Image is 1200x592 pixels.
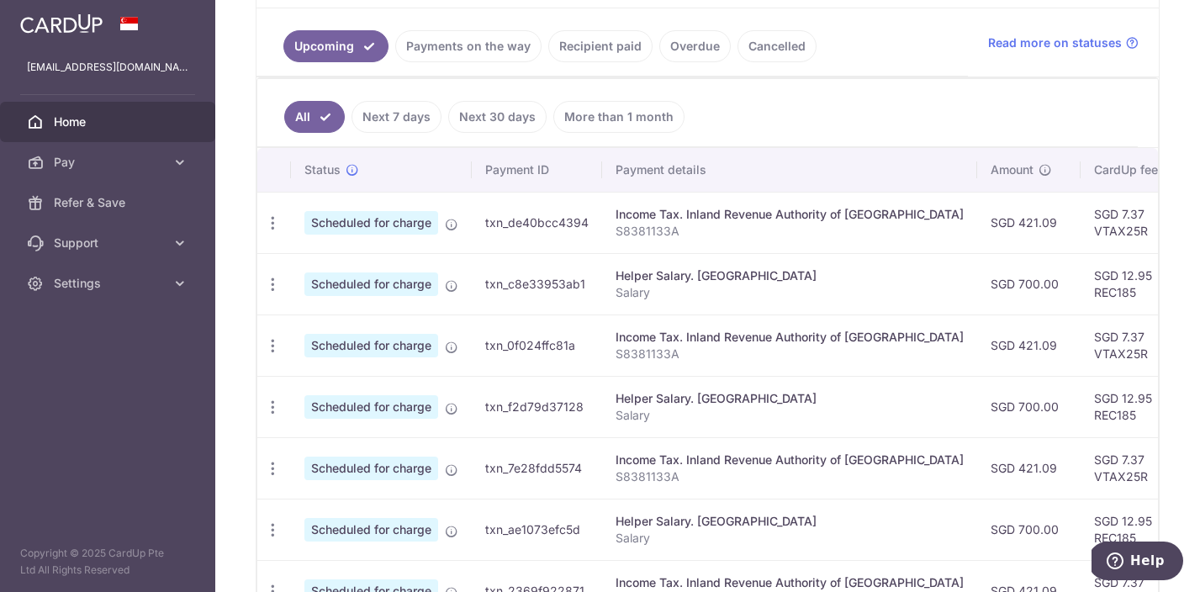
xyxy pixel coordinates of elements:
p: Salary [616,407,964,424]
a: Next 30 days [448,101,547,133]
span: Scheduled for charge [304,334,438,357]
span: CardUp fee [1094,161,1158,178]
div: Helper Salary. [GEOGRAPHIC_DATA] [616,390,964,407]
td: SGD 7.37 VTAX25R [1081,192,1190,253]
th: Payment details [602,148,977,192]
p: S8381133A [616,468,964,485]
div: Income Tax. Inland Revenue Authority of [GEOGRAPHIC_DATA] [616,329,964,346]
span: Read more on statuses [988,34,1122,51]
a: Overdue [659,30,731,62]
td: SGD 421.09 [977,437,1081,499]
div: Helper Salary. [GEOGRAPHIC_DATA] [616,513,964,530]
span: Scheduled for charge [304,395,438,419]
a: Upcoming [283,30,389,62]
a: Recipient paid [548,30,653,62]
iframe: Opens a widget where you can find more information [1092,542,1183,584]
td: SGD 700.00 [977,499,1081,560]
span: Refer & Save [54,194,165,211]
a: Cancelled [737,30,817,62]
td: txn_de40bcc4394 [472,192,602,253]
td: txn_ae1073efc5d [472,499,602,560]
div: Income Tax. Inland Revenue Authority of [GEOGRAPHIC_DATA] [616,206,964,223]
a: Payments on the way [395,30,542,62]
div: Helper Salary. [GEOGRAPHIC_DATA] [616,267,964,284]
a: All [284,101,345,133]
span: Pay [54,154,165,171]
img: CardUp [20,13,103,34]
td: txn_0f024ffc81a [472,314,602,376]
span: Settings [54,275,165,292]
span: Scheduled for charge [304,272,438,296]
span: Scheduled for charge [304,211,438,235]
span: Scheduled for charge [304,518,438,542]
td: SGD 421.09 [977,192,1081,253]
div: Income Tax. Inland Revenue Authority of [GEOGRAPHIC_DATA] [616,574,964,591]
div: Income Tax. Inland Revenue Authority of [GEOGRAPHIC_DATA] [616,452,964,468]
p: Salary [616,284,964,301]
p: S8381133A [616,223,964,240]
td: txn_7e28fdd5574 [472,437,602,499]
span: Amount [991,161,1033,178]
td: SGD 7.37 VTAX25R [1081,314,1190,376]
a: Read more on statuses [988,34,1139,51]
td: txn_f2d79d37128 [472,376,602,437]
td: txn_c8e33953ab1 [472,253,602,314]
td: SGD 12.95 REC185 [1081,253,1190,314]
p: S8381133A [616,346,964,362]
td: SGD 12.95 REC185 [1081,499,1190,560]
span: Support [54,235,165,251]
a: More than 1 month [553,101,685,133]
td: SGD 7.37 VTAX25R [1081,437,1190,499]
span: Status [304,161,341,178]
td: SGD 700.00 [977,253,1081,314]
p: [EMAIL_ADDRESS][DOMAIN_NAME] [27,59,188,76]
span: Scheduled for charge [304,457,438,480]
td: SGD 700.00 [977,376,1081,437]
p: Salary [616,530,964,547]
span: Home [54,114,165,130]
th: Payment ID [472,148,602,192]
a: Next 7 days [352,101,441,133]
td: SGD 12.95 REC185 [1081,376,1190,437]
td: SGD 421.09 [977,314,1081,376]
